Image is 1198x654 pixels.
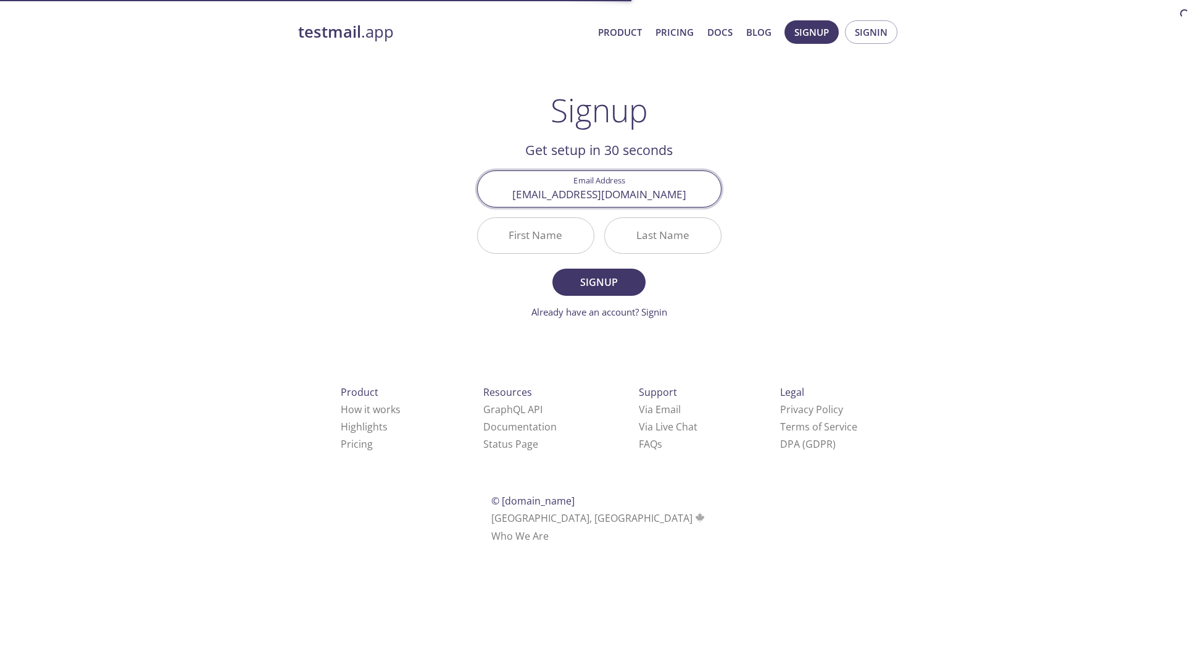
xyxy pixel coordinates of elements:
[784,20,839,44] button: Signup
[780,403,843,416] a: Privacy Policy
[483,385,532,399] span: Resources
[483,437,538,451] a: Status Page
[491,529,549,543] a: Who We Are
[341,385,378,399] span: Product
[531,306,667,318] a: Already have an account? Signin
[655,24,694,40] a: Pricing
[341,437,373,451] a: Pricing
[845,20,897,44] button: Signin
[552,269,645,296] button: Signup
[298,21,361,43] strong: testmail
[639,437,662,451] a: FAQ
[483,403,543,416] a: GraphQL API
[491,511,707,525] span: [GEOGRAPHIC_DATA], [GEOGRAPHIC_DATA]
[707,24,733,40] a: Docs
[780,437,836,451] a: DPA (GDPR)
[483,420,557,434] a: Documentation
[639,403,681,416] a: Via Email
[794,24,829,40] span: Signup
[780,385,804,399] span: Legal
[341,403,401,416] a: How it works
[780,420,857,434] a: Terms of Service
[566,274,631,291] span: Signup
[551,91,648,128] h1: Signup
[746,24,772,40] a: Blog
[477,140,722,161] h2: Get setup in 30 seconds
[639,385,677,399] span: Support
[855,24,888,40] span: Signin
[639,420,697,434] a: Via Live Chat
[298,22,588,43] a: testmail.app
[598,24,642,40] a: Product
[341,420,388,434] a: Highlights
[657,437,662,451] span: s
[491,494,575,508] span: © [DOMAIN_NAME]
